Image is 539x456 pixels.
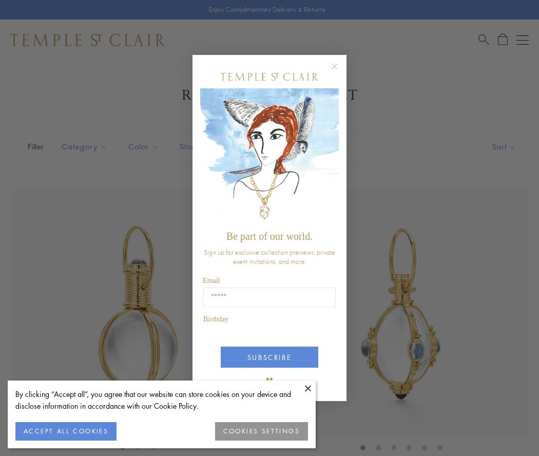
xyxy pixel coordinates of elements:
button: ACCEPT ALL COOKIES [15,422,117,441]
img: Temple St. Clair [221,73,318,81]
span: Be part of our world. [226,231,313,242]
img: TSC [259,370,280,391]
button: SUBSCRIBE [221,347,318,368]
span: Sign up for exclusive collection previews, private event invitations, and more. [204,248,335,266]
button: COOKIES SETTINGS [215,422,308,441]
div: By clicking “Accept all”, you agree that our website can store cookies on your device and disclos... [15,388,308,412]
span: Birthday [203,315,228,323]
img: c4a9eb12-d91a-4d4a-8ee0-386386f4f338.jpeg [200,88,339,225]
span: Email [203,277,220,284]
input: Email [203,288,336,307]
button: Close dialog [333,65,346,78]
